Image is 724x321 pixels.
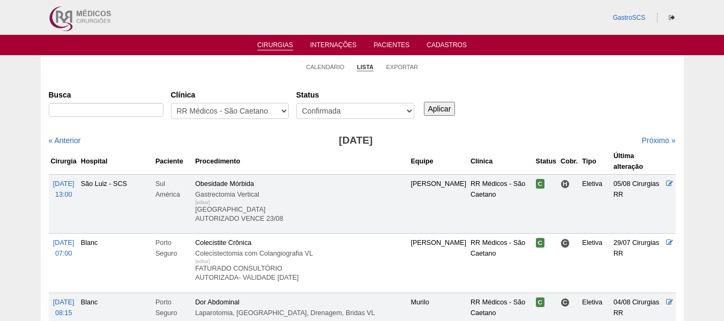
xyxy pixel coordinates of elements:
[408,148,468,175] th: Equipe
[53,180,74,198] a: [DATE] 13:00
[310,41,357,52] a: Internações
[536,179,545,189] span: Confirmada
[641,136,675,145] a: Próximo »
[580,148,611,175] th: Tipo
[666,180,673,188] a: Editar
[195,264,406,282] p: FATURADO CONSULTÓRIO AUTORIZADA- VALIDADE [DATE]
[55,191,72,198] span: 13:00
[306,63,345,71] a: Calendário
[53,298,74,306] span: [DATE]
[195,256,210,267] div: [editar]
[468,234,534,293] td: RR Médicos - São Caetano
[386,63,418,71] a: Exportar
[468,174,534,233] td: RR Médicos - São Caetano
[193,234,408,293] td: Colecistite Crônica
[580,174,611,233] td: Eletiva
[580,234,611,293] td: Eletiva
[195,205,406,223] p: [GEOGRAPHIC_DATA] AUTORIZADO VENCE 23/08
[257,41,293,50] a: Cirurgias
[79,174,153,233] td: São Luiz - SCS
[408,234,468,293] td: [PERSON_NAME]
[669,14,675,21] i: Sair
[193,148,408,175] th: Procedimento
[49,136,81,145] a: « Anterior
[666,298,673,306] a: Editar
[79,234,153,293] td: Blanc
[53,180,74,188] span: [DATE]
[611,234,665,293] td: 29/07 Cirurgias RR
[561,298,570,307] span: Consultório
[561,238,570,248] span: Consultório
[155,297,191,318] div: Porto Seguro
[195,197,210,208] div: [editar]
[55,309,72,317] span: 08:15
[155,178,191,200] div: Sul América
[195,248,406,259] div: Colecistectomia com Colangiografia VL
[357,63,374,71] a: Lista
[468,148,534,175] th: Clínica
[53,239,74,247] span: [DATE]
[561,180,570,189] span: Hospital
[53,239,74,257] a: [DATE] 07:00
[199,133,512,148] h3: [DATE]
[408,174,468,233] td: [PERSON_NAME]
[53,298,74,317] a: [DATE] 08:15
[195,189,406,200] div: Gastrectomia Vertical
[79,148,153,175] th: Hospital
[155,237,191,259] div: Porto Seguro
[195,308,406,318] div: Laparotomia, [GEOGRAPHIC_DATA], Drenagem, Bridas VL
[374,41,409,52] a: Pacientes
[171,89,289,100] label: Clínica
[153,148,193,175] th: Paciente
[536,238,545,248] span: Confirmada
[296,89,414,100] label: Status
[536,297,545,307] span: Confirmada
[193,174,408,233] td: Obesidade Mórbida
[558,148,580,175] th: Cobr.
[666,239,673,247] a: Editar
[534,148,559,175] th: Status
[611,148,665,175] th: Última alteração
[49,148,79,175] th: Cirurgia
[55,250,72,257] span: 07:00
[49,89,163,100] label: Busca
[424,102,456,116] input: Aplicar
[613,14,645,21] a: GastroSCS
[611,174,665,233] td: 05/08 Cirurgias RR
[49,103,163,117] input: Digite os termos que você deseja procurar.
[427,41,467,52] a: Cadastros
